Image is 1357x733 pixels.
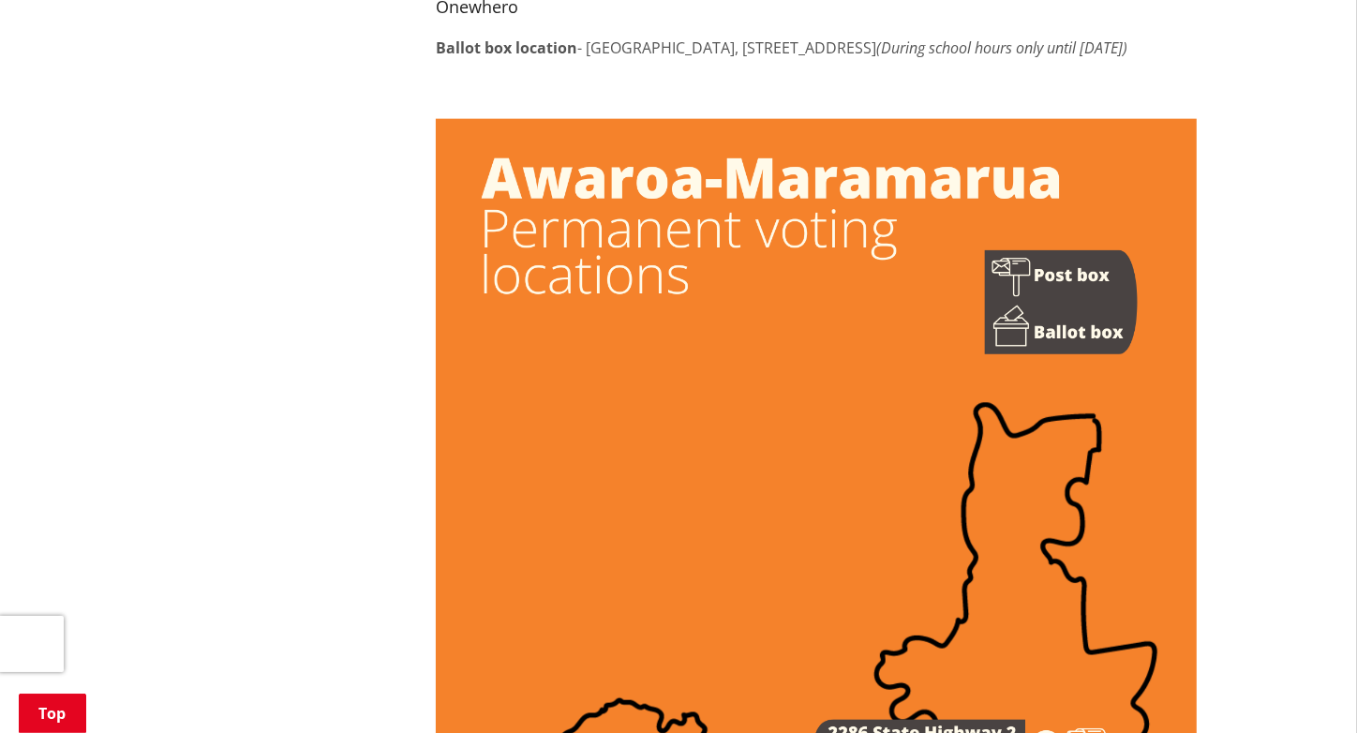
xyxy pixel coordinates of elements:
[436,37,577,58] strong: Ballot box location
[1271,654,1338,722] iframe: Messenger Launcher
[436,37,1197,59] p: - [GEOGRAPHIC_DATA], [STREET_ADDRESS]
[876,37,1127,58] em: (During school hours only until [DATE])
[19,694,86,733] a: Top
